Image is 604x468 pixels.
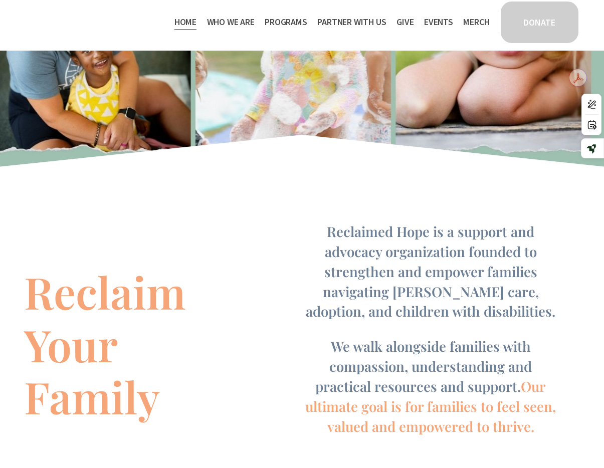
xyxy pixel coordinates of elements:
[317,14,386,30] a: folder dropdown
[306,222,555,320] span: Reclaimed Hope is a support and advocacy organization founded to strengthen and empower families ...
[24,266,253,423] h1: Reclaim Your Family
[463,14,489,30] a: Merch
[207,14,255,30] a: folder dropdown
[174,14,196,30] a: Home
[315,337,535,395] span: We walk alongside families with compassion, understanding and practical resources and support.
[396,14,414,30] a: Give
[207,15,255,30] span: Who We Are
[317,15,386,30] span: Partner With Us
[424,14,453,30] a: Events
[265,15,307,30] span: Programs
[305,377,559,435] span: Our ultimate goal is for families to feel seen, valued and empowered to thrive.
[265,14,307,30] a: folder dropdown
